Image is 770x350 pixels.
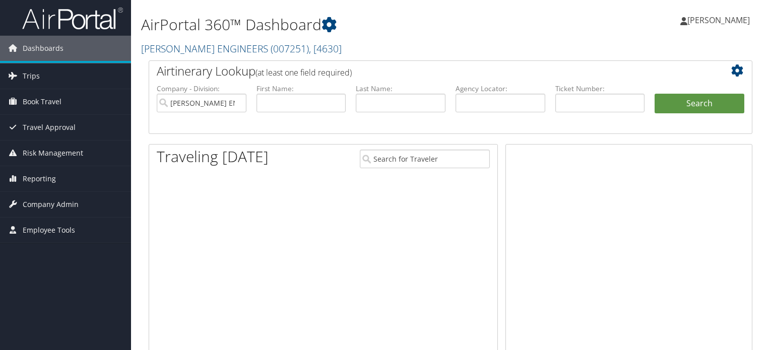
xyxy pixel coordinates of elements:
span: Book Travel [23,89,61,114]
a: [PERSON_NAME] ENGINEERS [141,42,342,55]
h1: AirPortal 360™ Dashboard [141,14,554,35]
span: Trips [23,63,40,89]
span: Dashboards [23,36,63,61]
span: Employee Tools [23,218,75,243]
span: Reporting [23,166,56,191]
label: Ticket Number: [555,84,645,94]
label: Agency Locator: [456,84,545,94]
input: Search for Traveler [360,150,490,168]
h2: Airtinerary Lookup [157,62,694,80]
span: ( 007251 ) [271,42,309,55]
label: Last Name: [356,84,445,94]
span: Travel Approval [23,115,76,140]
a: [PERSON_NAME] [680,5,760,35]
label: First Name: [256,84,346,94]
span: [PERSON_NAME] [687,15,750,26]
label: Company - Division: [157,84,246,94]
span: , [ 4630 ] [309,42,342,55]
img: airportal-logo.png [22,7,123,30]
button: Search [655,94,744,114]
span: (at least one field required) [255,67,352,78]
h1: Traveling [DATE] [157,146,269,167]
span: Company Admin [23,192,79,217]
span: Risk Management [23,141,83,166]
